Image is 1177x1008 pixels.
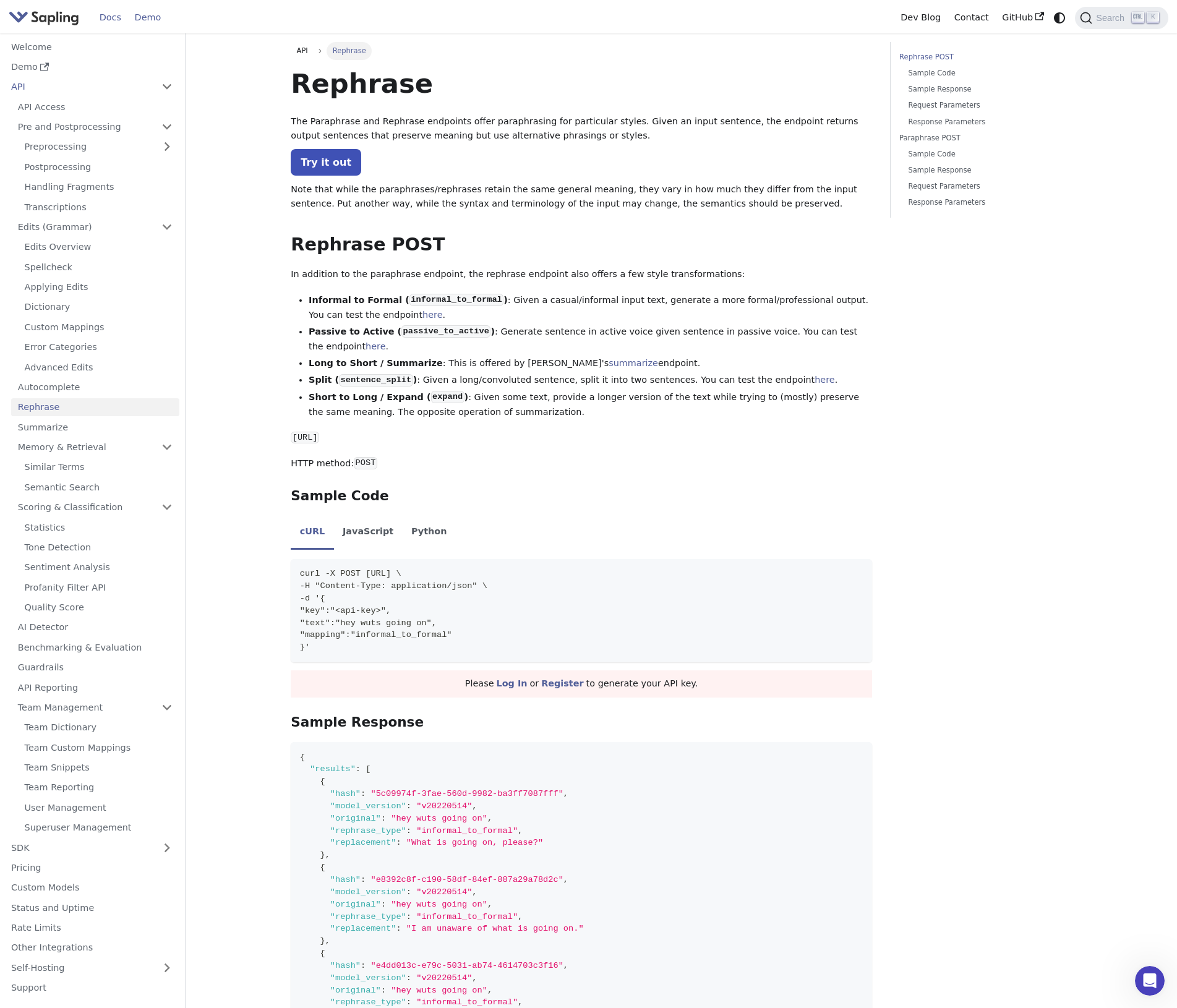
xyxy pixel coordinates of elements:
[18,599,179,617] a: Quality Score
[11,498,179,516] a: Scoring & Classification
[309,358,443,368] strong: Long to Short / Summarize
[518,826,523,835] span: ,
[291,456,872,471] p: HTTP method:
[361,789,366,798] span: :
[300,569,401,578] span: curl -X POST [URL] \
[320,949,325,958] span: {
[128,8,168,27] a: Demo
[155,839,179,856] button: Expand sidebar category 'SDK'
[908,67,1063,79] a: Sample Code
[325,850,330,860] span: ,
[4,58,179,76] a: Demo
[1135,966,1165,996] iframe: Intercom live chat
[4,979,179,997] a: Support
[18,819,179,837] a: Superuser Management
[563,961,568,970] span: ,
[18,738,179,756] a: Team Custom Mappings
[291,42,314,59] a: API
[416,973,472,983] span: "v20220514"
[487,900,492,909] span: ,
[330,973,406,983] span: "model_version"
[291,267,872,282] p: In addition to the paraphrase endpoint, the rephrase endpoint also offers a few style transformat...
[4,959,179,976] a: Self-Hosting
[18,158,179,176] a: Postprocessing
[300,753,305,762] span: {
[291,714,872,731] h3: Sample Response
[291,42,872,59] nav: Breadcrumbs
[381,986,386,995] span: :
[4,78,155,96] a: API
[330,986,381,995] span: "original"
[330,997,406,1007] span: "rephrase_type"
[330,924,396,933] span: "replacement"
[406,826,411,835] span: :
[416,912,518,921] span: "informal_to_formal"
[300,630,452,639] span: "mapping":"informal_to_formal"
[18,578,179,596] a: Profanity Filter API
[309,325,872,354] li: : Generate sentence in active voice given sentence in passive voice. You can test the endpoint .
[416,997,518,1007] span: "informal_to_formal"
[291,488,872,505] h3: Sample Code
[18,558,179,576] a: Sentiment Analysis
[320,777,325,786] span: {
[330,801,406,811] span: "model_version"
[908,164,1063,176] a: Sample Response
[396,924,401,933] span: :
[330,887,406,897] span: "model_version"
[11,218,179,236] a: Edits (Grammar)
[330,838,396,847] span: "replacement"
[309,392,468,402] strong: Short to Long / Expand ( )
[339,374,413,387] code: sentence_split
[11,618,179,636] a: AI Detector
[291,182,872,212] p: Note that while the paraphrases/rephrases retain the same general meaning, they vary in how much ...
[18,779,179,797] a: Team Reporting
[18,298,179,316] a: Dictionary
[366,341,385,351] a: here
[908,116,1063,128] a: Response Parameters
[18,198,179,216] a: Transcriptions
[291,516,333,550] li: cURL
[309,327,495,336] strong: Passive to Active ( )
[18,759,179,777] a: Team Snippets
[4,899,179,916] a: Status and Uptime
[4,859,179,877] a: Pricing
[354,457,377,469] code: POST
[908,181,1063,192] a: Request Parameters
[309,295,508,305] strong: Informal to Formal ( )
[908,100,1063,111] a: Request Parameters
[563,875,568,884] span: ,
[309,373,872,388] li: : Given a long/convoluted sentence, split it into two sentences. You can test the endpoint .
[300,618,437,628] span: "text":"hey wuts going on",
[11,638,179,656] a: Benchmarking & Evaluation
[472,973,477,983] span: ,
[309,356,872,371] li: : This is offered by [PERSON_NAME]'s endpoint.
[416,801,472,811] span: "v20220514"
[416,826,518,835] span: "informal_to_formal"
[1075,7,1168,29] button: Search (Ctrl+K)
[391,986,487,995] span: "hey wuts going on"
[356,764,361,774] span: :
[391,814,487,823] span: "hey wuts going on"
[18,258,179,276] a: Spellcheck
[300,643,310,652] span: }'
[11,699,179,717] a: Team Management
[541,678,583,688] a: Register
[518,912,523,921] span: ,
[497,678,528,688] a: Log In
[330,789,361,798] span: "hash"
[361,875,366,884] span: :
[330,900,381,909] span: "original"
[334,516,403,550] li: JavaScript
[18,178,179,196] a: Handling Fragments
[406,887,411,897] span: :
[309,375,417,385] strong: Split ( )
[330,912,406,921] span: "rephrase_type"
[908,148,1063,160] a: Sample Code
[291,114,872,144] p: The Paraphrase and Rephrase endpoints offer paraphrasing for particular styles. Given an input se...
[327,42,371,59] span: Rephrase
[93,8,128,27] a: Docs
[300,581,487,591] span: -H "Content-Type: application/json" \
[310,764,356,774] span: "results"
[4,879,179,897] a: Custom Models
[370,789,563,798] span: "5c09974f-3fae-560d-9982-ba3ff7087fff"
